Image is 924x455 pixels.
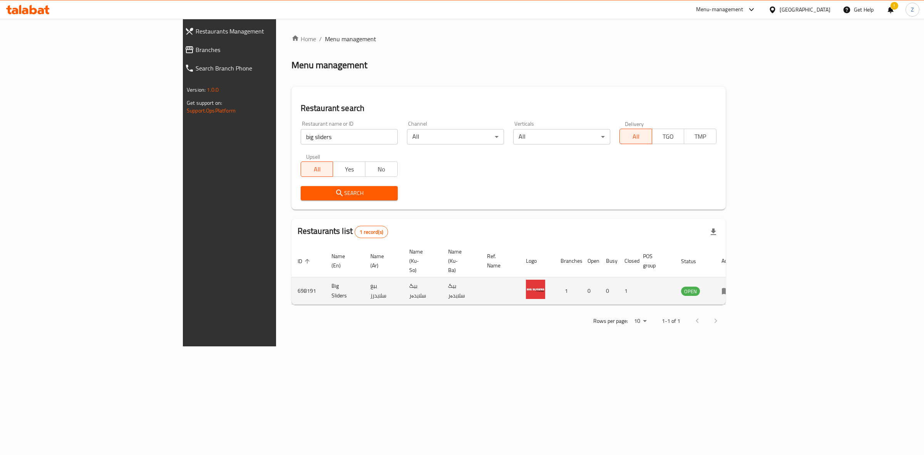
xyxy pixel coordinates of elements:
[618,245,637,277] th: Closed
[365,161,398,177] button: No
[623,131,649,142] span: All
[301,186,398,200] button: Search
[196,27,331,36] span: Restaurants Management
[179,40,337,59] a: Branches
[306,154,320,159] label: Upsell
[355,226,388,238] div: Total records count
[403,277,442,305] td: بیگ سلایدەر
[301,102,716,114] h2: Restaurant search
[409,247,433,275] span: Name (Ku-So)
[291,34,726,44] nav: breadcrumb
[600,277,618,305] td: 0
[684,129,716,144] button: TMP
[407,129,504,144] div: All
[687,131,713,142] span: TMP
[581,277,600,305] td: 0
[911,5,914,14] span: Z
[187,98,222,108] span: Get support on:
[631,316,649,327] div: Rows per page:
[368,164,395,175] span: No
[696,5,743,14] div: Menu-management
[581,245,600,277] th: Open
[554,245,581,277] th: Branches
[333,161,365,177] button: Yes
[593,316,628,326] p: Rows per page:
[301,161,333,177] button: All
[364,277,403,305] td: بيغ سلايدرز
[715,245,742,277] th: Action
[370,252,394,270] span: Name (Ar)
[187,106,236,116] a: Support.OpsPlatform
[554,277,581,305] td: 1
[291,59,367,71] h2: Menu management
[618,277,637,305] td: 1
[513,129,610,144] div: All
[448,247,472,275] span: Name (Ku-Ba)
[520,245,554,277] th: Logo
[187,85,206,95] span: Version:
[662,316,680,326] p: 1-1 of 1
[526,280,545,299] img: Big Sliders
[207,85,219,95] span: 1.0.0
[643,252,666,270] span: POS group
[652,129,685,144] button: TGO
[291,245,742,305] table: enhanced table
[355,228,388,236] span: 1 record(s)
[179,59,337,77] a: Search Branch Phone
[196,45,331,54] span: Branches
[681,287,700,296] span: OPEN
[780,5,830,14] div: [GEOGRAPHIC_DATA]
[331,252,355,270] span: Name (En)
[298,257,312,266] span: ID
[301,129,398,144] input: Search for restaurant name or ID..
[307,188,392,198] span: Search
[442,277,481,305] td: بیگ سلایدەر
[487,252,511,270] span: Ref. Name
[196,64,331,73] span: Search Branch Phone
[304,164,330,175] span: All
[336,164,362,175] span: Yes
[625,121,644,126] label: Delivery
[619,129,652,144] button: All
[179,22,337,40] a: Restaurants Management
[681,257,706,266] span: Status
[721,286,736,295] div: Menu
[681,287,700,296] div: OPEN
[325,34,376,44] span: Menu management
[298,225,388,238] h2: Restaurants list
[600,245,618,277] th: Busy
[325,277,364,305] td: Big Sliders
[704,223,723,241] div: Export file
[655,131,681,142] span: TGO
